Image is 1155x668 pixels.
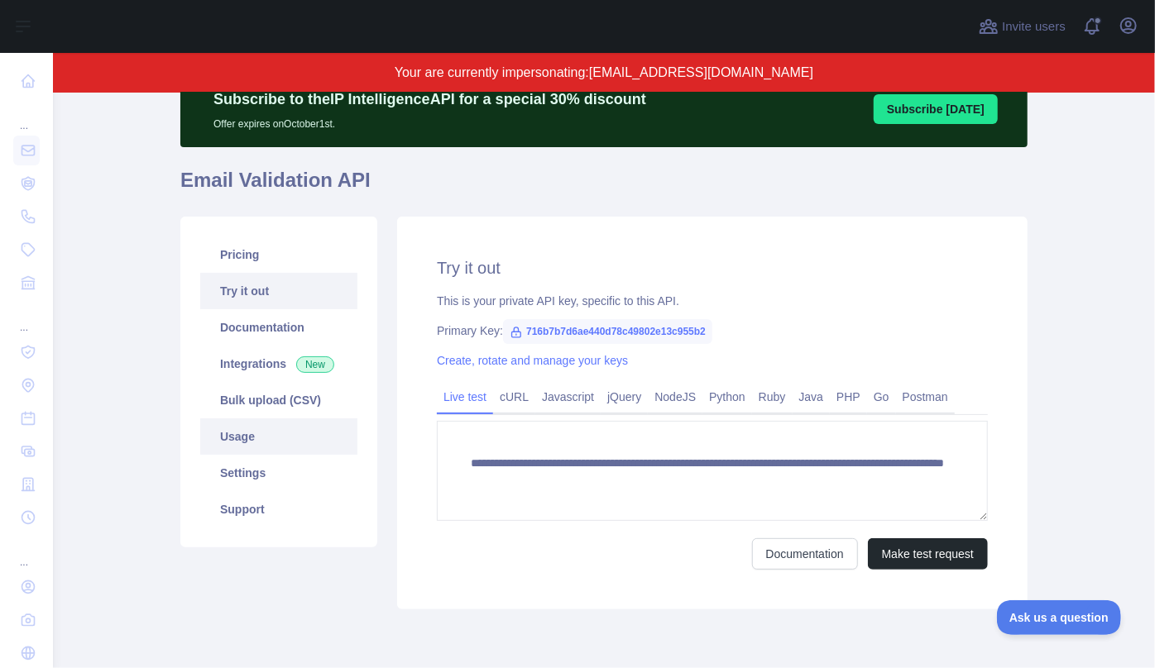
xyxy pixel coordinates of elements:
a: Documentation [752,538,858,570]
a: Documentation [200,309,357,346]
a: Try it out [200,273,357,309]
div: Primary Key: [437,322,988,339]
h2: Try it out [437,256,988,279]
a: Bulk upload (CSV) [200,382,357,418]
span: Your are currently impersonating: [395,65,589,79]
button: Make test request [868,538,988,570]
a: Javascript [535,384,601,410]
a: NodeJS [648,384,702,410]
a: Go [867,384,896,410]
a: Integrations New [200,346,357,382]
a: Ruby [752,384,793,410]
span: [EMAIL_ADDRESS][DOMAIN_NAME] [589,65,813,79]
a: Live test [437,384,493,410]
div: ... [13,301,40,334]
p: Offer expires on October 1st. [213,111,646,131]
div: This is your private API key, specific to this API. [437,293,988,309]
span: 716b7b7d6ae440d78c49802e13c955b2 [503,319,712,344]
a: Pricing [200,236,357,273]
div: ... [13,536,40,569]
button: Invite users [975,13,1069,40]
a: Java [793,384,831,410]
a: Postman [896,384,955,410]
h1: Email Validation API [180,167,1028,207]
a: cURL [493,384,535,410]
span: Invite users [1002,17,1066,36]
div: ... [13,99,40,132]
iframe: Toggle Customer Support [997,600,1122,635]
p: Subscribe to the IP Intelligence API for a special 30 % discount [213,88,646,111]
a: Settings [200,455,357,491]
a: PHP [830,384,867,410]
span: New [296,356,334,373]
a: Python [702,384,752,410]
a: jQuery [601,384,648,410]
a: Usage [200,418,357,455]
button: Subscribe [DATE] [874,94,998,124]
a: Support [200,491,357,527]
a: Create, rotate and manage your keys [437,354,628,367]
